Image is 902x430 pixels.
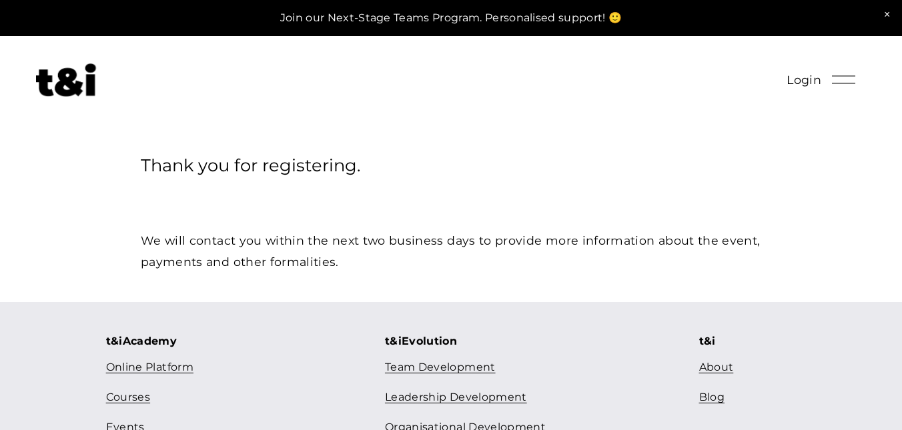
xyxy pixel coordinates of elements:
a: Courses [106,388,150,407]
strong: t&i [699,335,716,347]
a: Leadership Development [385,388,527,407]
a: Online Platform [106,358,193,377]
a: Team Development [385,358,496,377]
a: Login [787,69,821,91]
p: We will contact you within the next two business days to provide more information about the event... [141,230,761,272]
h4: Thank you for registering. [141,153,761,177]
strong: t&iAcademy [106,335,177,347]
a: About [699,358,734,377]
img: Future of Work Experts [36,63,96,97]
strong: t&iEvolution [385,335,457,347]
a: Blog [699,388,725,407]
